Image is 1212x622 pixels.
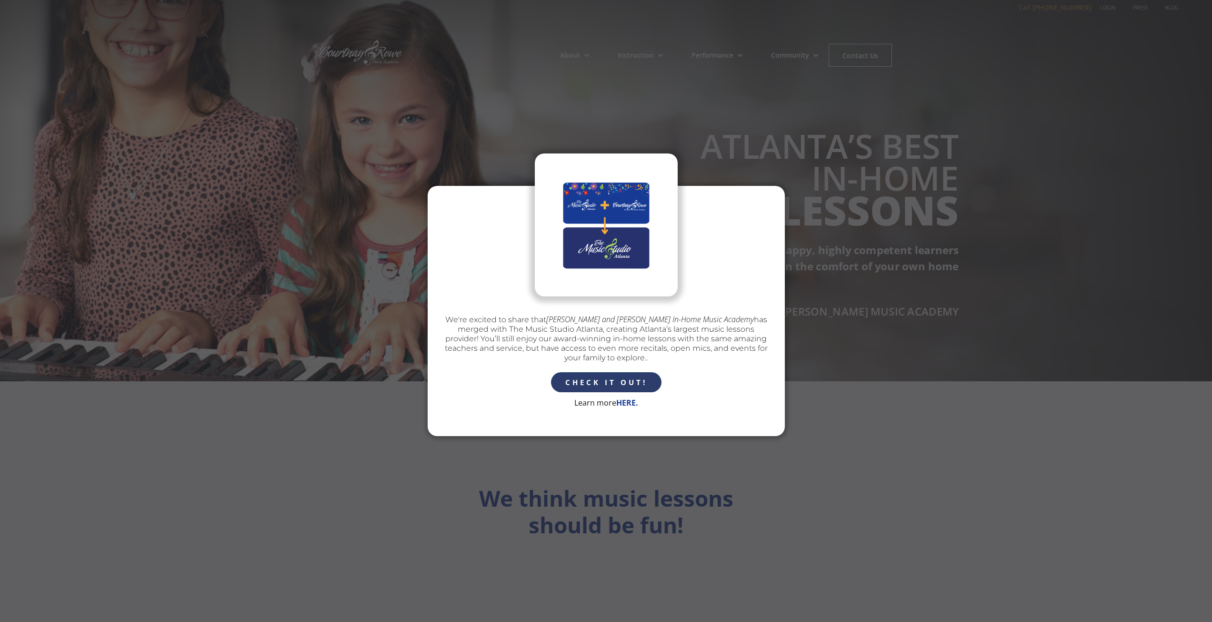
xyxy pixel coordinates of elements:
p: We're excited to share that has merged with The Music Studio Atlanta, creating Atlanta’s largest ... [442,315,771,363]
a: HERE. [616,398,638,408]
a: CHECK IT OUT! [551,372,661,392]
p: Learn more [574,397,638,408]
em: [PERSON_NAME] and [PERSON_NAME] In-Home Music Academy [546,314,754,325]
